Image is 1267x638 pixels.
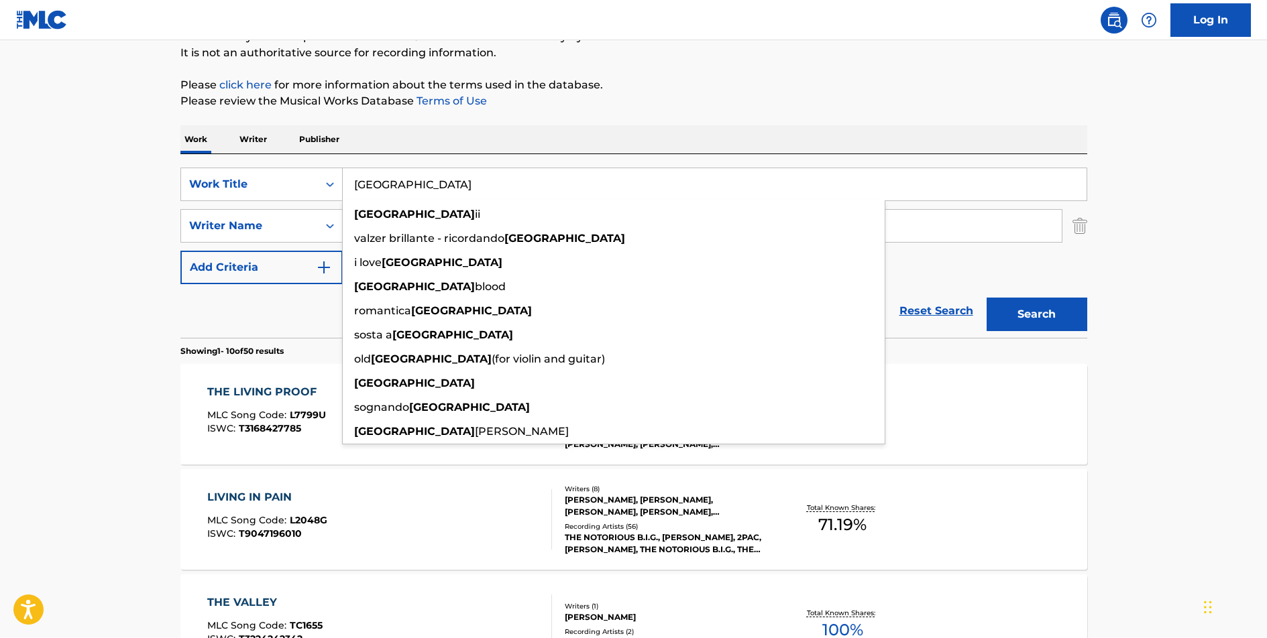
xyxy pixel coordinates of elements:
a: THE LIVING PROOFMLC Song Code:L7799UISWC:T3168427785Writers (4)[PERSON_NAME], [PERSON_NAME], [PER... [180,364,1087,464]
div: Recording Artists ( 2 ) [565,627,767,637]
strong: [GEOGRAPHIC_DATA] [354,208,475,220]
span: TC1655 [290,619,323,631]
div: Writer Name [189,218,310,234]
div: THE LIVING PROOF [207,384,326,400]
span: MLC Song Code : [207,409,290,421]
strong: [GEOGRAPHIC_DATA] [411,304,532,317]
strong: [GEOGRAPHIC_DATA] [354,425,475,438]
span: sosta a [354,328,392,341]
div: THE VALLEY [207,594,323,611]
strong: [GEOGRAPHIC_DATA] [354,280,475,293]
p: Total Known Shares: [807,608,879,618]
div: Recording Artists ( 56 ) [565,521,767,531]
span: MLC Song Code : [207,514,290,526]
strong: [GEOGRAPHIC_DATA] [382,256,502,269]
a: click here [219,78,272,91]
div: Writers ( 8 ) [565,484,767,494]
span: (for violin and guitar) [492,353,605,365]
span: T3168427785 [239,422,301,434]
span: [PERSON_NAME] [475,425,569,438]
img: search [1106,12,1122,28]
button: Add Criteria [180,251,343,284]
strong: [GEOGRAPHIC_DATA] [371,353,492,365]
div: [PERSON_NAME], [PERSON_NAME], [PERSON_NAME], [PERSON_NAME], [PERSON_NAME], [PERSON_NAME], [PERSON... [565,494,767,518]
div: LIVING IN PAIN [207,489,327,505]
p: Publisher [295,125,343,153]
div: THE NOTORIOUS B.I.G., [PERSON_NAME], 2PAC, [PERSON_NAME], THE NOTORIOUS B.I.G., THE NOTORIOUS B.I... [565,531,767,556]
span: valzer brillante - ricordando [354,232,504,245]
span: ISWC : [207,422,239,434]
span: L2048G [290,514,327,526]
form: Search Form [180,168,1087,338]
p: It is not an authoritative source for recording information. [180,45,1087,61]
div: [PERSON_NAME] [565,611,767,623]
a: Terms of Use [414,94,487,107]
div: Drag [1204,587,1212,627]
a: Log In [1170,3,1251,37]
div: Writers ( 1 ) [565,601,767,611]
p: Work [180,125,211,153]
span: T9047196010 [239,527,302,539]
span: 71.19 % [818,513,867,537]
p: Showing 1 - 10 of 50 results [180,345,284,357]
span: L7799U [290,409,326,421]
a: LIVING IN PAINMLC Song Code:L2048GISWC:T9047196010Writers (8)[PERSON_NAME], [PERSON_NAME], [PERSO... [180,469,1087,570]
strong: [GEOGRAPHIC_DATA] [392,328,513,341]
div: Work Title [189,176,310,192]
p: Writer [235,125,271,153]
img: 9d2ae6d4665cec9f34b9.svg [316,259,332,275]
strong: [GEOGRAPHIC_DATA] [409,401,530,413]
p: Total Known Shares: [807,503,879,513]
button: Search [987,298,1087,331]
a: Public Search [1101,7,1127,34]
span: blood [475,280,506,293]
span: i love [354,256,382,269]
strong: [GEOGRAPHIC_DATA] [354,377,475,389]
span: romantica [354,304,411,317]
span: sognando [354,401,409,413]
iframe: Chat Widget [1200,574,1267,638]
span: MLC Song Code : [207,619,290,631]
span: ISWC : [207,527,239,539]
p: Please for more information about the terms used in the database. [180,77,1087,93]
span: old [354,353,371,365]
div: Help [1136,7,1162,34]
img: Delete Criterion [1072,209,1087,243]
strong: [GEOGRAPHIC_DATA] [504,232,625,245]
img: help [1141,12,1157,28]
p: Please review the Musical Works Database [180,93,1087,109]
a: Reset Search [893,296,980,326]
img: MLC Logo [16,10,68,29]
span: ii [475,208,480,220]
